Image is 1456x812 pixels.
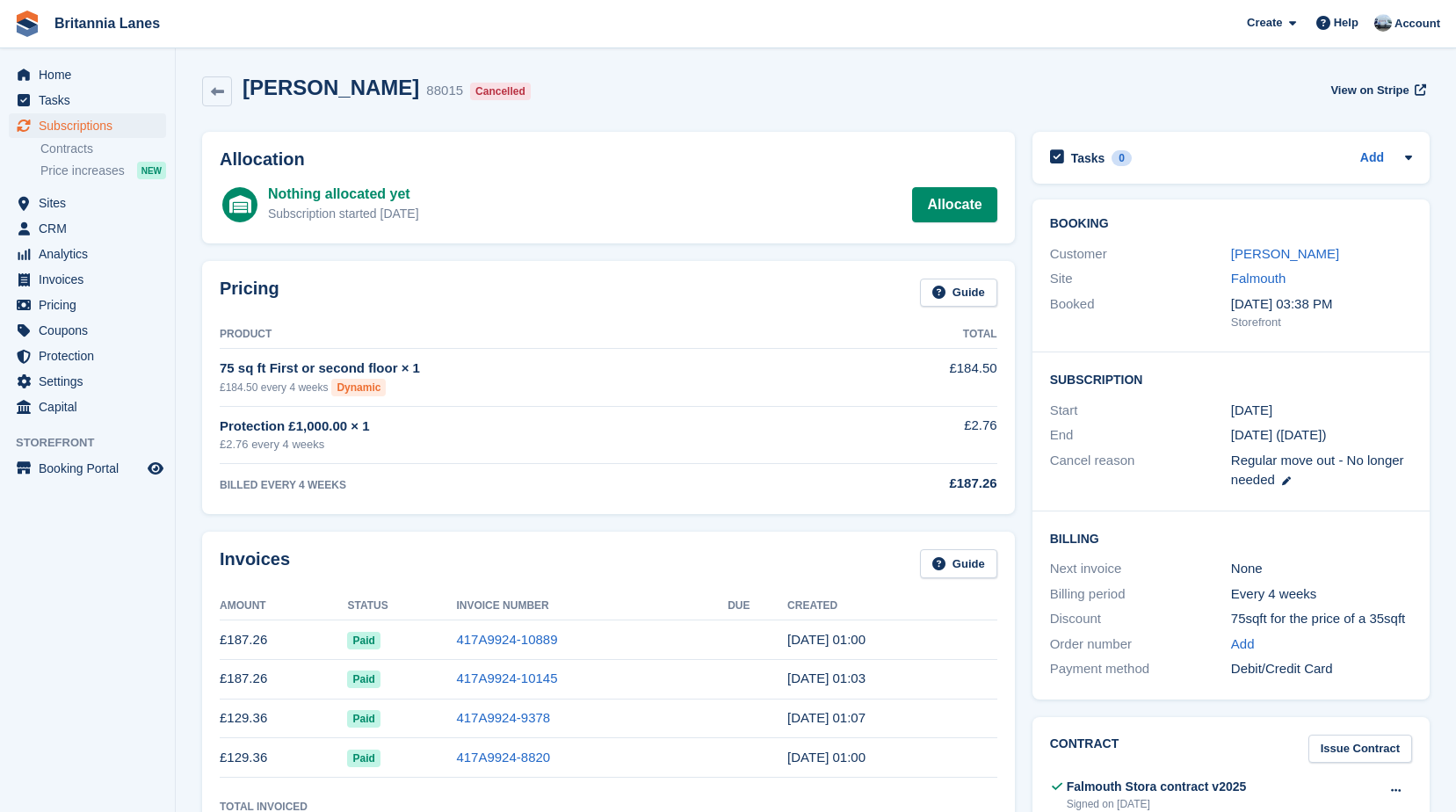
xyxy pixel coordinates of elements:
[1071,150,1105,166] h2: Tasks
[220,379,848,396] div: £184.50 every 4 weeks
[9,267,166,292] a: menu
[16,434,175,452] span: Storefront
[1067,796,1247,812] div: Signed on [DATE]
[787,710,866,725] time: 2025-06-30 00:07:03 UTC
[220,359,848,379] div: 75 sq ft First or second floor × 1
[220,699,347,738] td: £129.36
[456,750,550,765] a: 417A9924-8820
[9,456,166,481] a: menu
[40,163,125,179] span: Price increases
[39,113,144,138] span: Subscriptions
[1050,244,1231,265] div: Customer
[9,395,166,419] a: menu
[39,88,144,112] span: Tasks
[456,671,557,685] a: 417A9924-10145
[787,632,866,647] time: 2025-08-25 00:00:37 UTC
[39,369,144,394] span: Settings
[1334,14,1358,32] span: Help
[39,191,144,215] span: Sites
[787,750,866,765] time: 2025-06-02 00:00:39 UTC
[1112,150,1132,166] div: 0
[1050,451,1231,490] div: Cancel reason
[243,76,419,99] h2: [PERSON_NAME]
[787,671,866,685] time: 2025-07-28 00:03:28 UTC
[1231,401,1272,421] time: 2025-06-02 00:00:00 UTC
[1231,314,1412,331] div: Storefront
[848,406,997,463] td: £2.76
[14,11,40,37] img: stora-icon-8386f47178a22dfd0bd8f6a31ec36ba5ce8667c1dd55bd0f319d3a0aa187defe.svg
[1231,659,1412,679] div: Debit/Credit Card
[1247,14,1282,32] span: Create
[39,456,144,481] span: Booking Portal
[40,141,166,157] a: Contracts
[1050,559,1231,579] div: Next invoice
[848,474,997,494] div: £187.26
[268,205,419,223] div: Subscription started [DATE]
[1231,559,1412,579] div: None
[728,592,787,620] th: Due
[137,162,166,179] div: NEW
[220,279,279,308] h2: Pricing
[39,216,144,241] span: CRM
[268,184,419,205] div: Nothing allocated yet
[920,549,997,578] a: Guide
[1394,15,1440,33] span: Account
[1050,425,1231,446] div: End
[9,191,166,215] a: menu
[220,592,347,620] th: Amount
[220,436,848,453] div: £2.76 every 4 weeks
[1231,294,1412,315] div: [DATE] 03:38 PM
[787,592,997,620] th: Created
[220,417,848,437] div: Protection £1,000.00 × 1
[1231,246,1339,261] a: [PERSON_NAME]
[1050,609,1231,629] div: Discount
[9,369,166,394] a: menu
[347,671,380,688] span: Paid
[9,62,166,87] a: menu
[456,632,557,647] a: 417A9924-10889
[1050,659,1231,679] div: Payment method
[39,344,144,368] span: Protection
[145,458,166,479] a: Preview store
[848,349,997,406] td: £184.50
[220,549,290,578] h2: Invoices
[1330,82,1409,99] span: View on Stripe
[920,279,997,308] a: Guide
[456,710,550,725] a: 417A9924-9378
[1231,609,1412,629] div: 75sqft for the price of a 35sqft
[220,477,848,493] div: BILLED EVERY 4 WEEKS
[331,379,386,396] div: Dynamic
[1231,453,1404,488] span: Regular move out - No longer needed
[220,620,347,660] td: £187.26
[1360,149,1384,169] a: Add
[1050,401,1231,421] div: Start
[40,161,166,180] a: Price increases NEW
[1050,370,1412,388] h2: Subscription
[1231,271,1286,286] a: Falmouth
[9,293,166,317] a: menu
[220,149,997,170] h2: Allocation
[848,321,997,349] th: Total
[470,83,531,100] div: Cancelled
[1050,269,1231,289] div: Site
[1050,634,1231,655] div: Order number
[1050,529,1412,547] h2: Billing
[39,318,144,343] span: Coupons
[912,187,996,222] a: Allocate
[9,113,166,138] a: menu
[220,321,848,349] th: Product
[1050,584,1231,605] div: Billing period
[1050,217,1412,231] h2: Booking
[47,9,167,38] a: Britannia Lanes
[1231,584,1412,605] div: Every 4 weeks
[39,395,144,419] span: Capital
[39,242,144,266] span: Analytics
[39,293,144,317] span: Pricing
[347,710,380,728] span: Paid
[1050,735,1119,764] h2: Contract
[9,88,166,112] a: menu
[39,62,144,87] span: Home
[220,659,347,699] td: £187.26
[9,216,166,241] a: menu
[220,738,347,778] td: £129.36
